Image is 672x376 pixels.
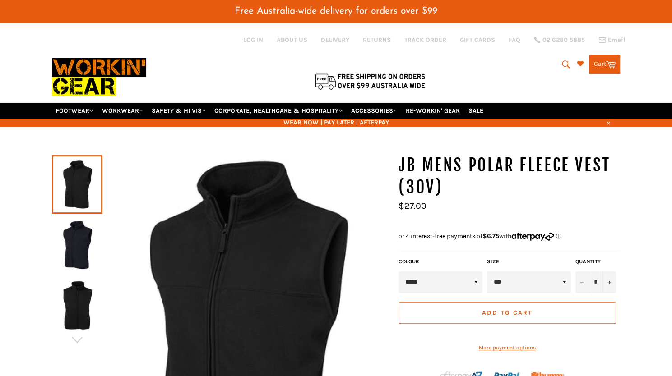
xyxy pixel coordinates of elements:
[465,103,487,119] a: SALE
[589,55,620,74] a: Cart
[235,6,437,16] span: Free Australia-wide delivery for orders over $99
[56,220,98,270] img: JB Mens Polar Fleece Vest (3OV) - Workin' Gear
[52,103,97,119] a: FOOTWEAR
[404,36,446,44] a: TRACK ORDER
[482,309,532,316] span: Add to Cart
[509,36,520,44] a: FAQ
[575,271,589,293] button: Reduce item quantity by one
[399,344,616,352] a: More payment options
[534,37,585,43] a: 02 6280 5885
[56,280,98,330] img: JB Mens Polar Fleece Vest (3OV) - Workin' Gear
[348,103,401,119] a: ACCESSORIES
[399,154,621,199] h1: JB Mens Polar Fleece Vest (3OV)
[52,51,146,102] img: Workin Gear leaders in Workwear, Safety Boots, PPE, Uniforms. Australia's No.1 in Workwear
[277,36,307,44] a: ABOUT US
[399,302,616,324] button: Add to Cart
[98,103,147,119] a: WORKWEAR
[314,72,426,91] img: Flat $9.95 shipping Australia wide
[598,37,625,44] a: Email
[399,201,426,211] span: $27.00
[321,36,349,44] a: DELIVERY
[460,36,495,44] a: GIFT CARDS
[487,258,571,266] label: Size
[402,103,463,119] a: RE-WORKIN' GEAR
[608,37,625,43] span: Email
[602,271,616,293] button: Increase item quantity by one
[148,103,209,119] a: SAFETY & HI VIS
[243,36,263,44] a: Log in
[211,103,346,119] a: CORPORATE, HEALTHCARE & HOSPITALITY
[52,118,621,127] span: WEAR NOW | PAY LATER | AFTERPAY
[399,258,482,266] label: COLOUR
[542,37,585,43] span: 02 6280 5885
[363,36,391,44] a: RETURNS
[575,258,616,266] label: Quantity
